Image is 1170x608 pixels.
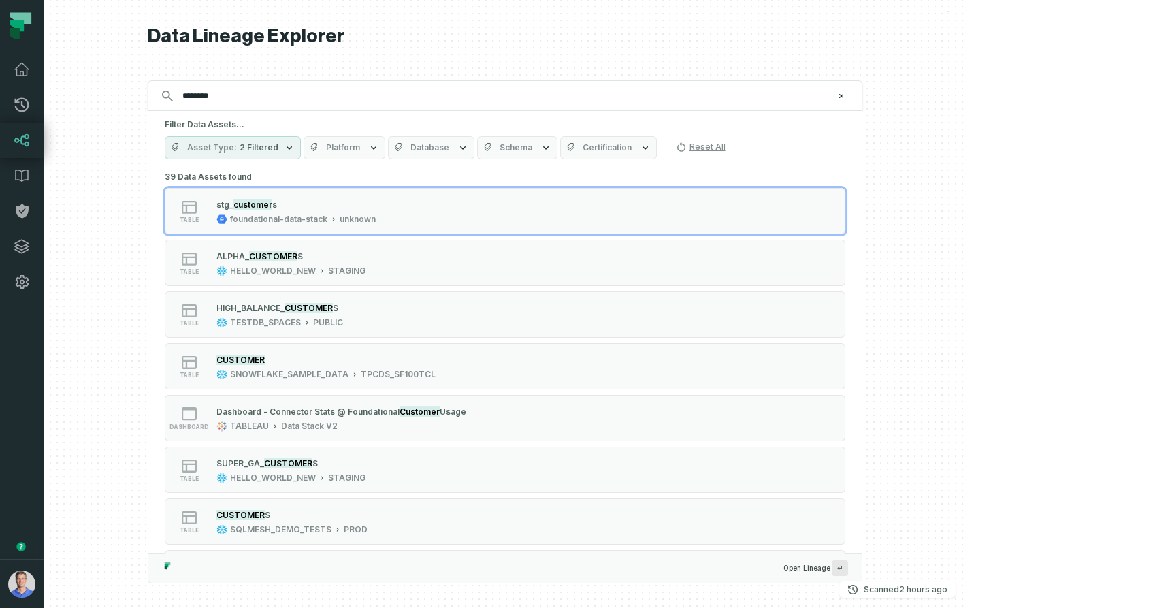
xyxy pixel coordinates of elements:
[165,136,301,159] button: Asset Type2 Filtered
[328,473,365,483] div: STAGING
[281,421,338,432] div: Data Stack V2
[165,343,845,389] button: tableSNOWFLAKE_SAMPLE_DATATPCDS_SF100TCL
[165,498,845,545] button: tableSQLMESH_DEMO_TESTSPROD
[230,524,331,535] div: SQLMESH_DEMO_TESTS
[230,421,269,432] div: TABLEAU
[221,199,233,210] span: tg_
[187,142,237,153] span: Asset Type
[230,473,316,483] div: HELLO_WORLD_NEW
[834,89,848,103] button: Clear search query
[560,136,657,159] button: Certification
[864,583,947,596] p: Scanned
[165,240,845,286] button: tableHELLO_WORLD_NEWSTAGING
[230,214,327,225] div: foundational-data-stack
[8,571,35,598] img: avatar of Barak Forgoun
[477,136,557,159] button: Schema
[248,458,264,468] span: GA_
[670,136,731,158] button: Reset All
[233,199,272,210] mark: customer
[233,251,249,261] span: HA_
[272,199,277,210] span: s
[165,119,845,130] h5: Filter Data Assets...
[326,142,360,153] span: Platform
[264,458,312,468] mark: CUSTOMER
[328,266,365,276] div: STAGING
[839,581,956,598] button: Scanned[DATE] 8:12:51 AM
[165,291,845,338] button: tableTESTDB_SPACESPUBLIC
[180,475,199,482] span: table
[783,560,848,576] span: Open Lineage
[388,136,474,159] button: Database
[410,142,449,153] span: Database
[165,395,845,441] button: dashboardTABLEAUData Stack V2
[148,25,862,48] h1: Data Lineage Explorer
[270,303,285,313] span: CE_
[344,524,368,535] div: PROD
[832,560,848,576] span: Press ↵ to add a new Data Asset to the graph
[899,584,947,594] relative-time: Oct 13, 2025, 8:12 AM GMT+3
[240,142,278,153] span: 2 Filtered
[180,320,199,327] span: table
[169,423,209,430] span: dashboard
[216,458,248,468] span: SUPER_
[583,142,632,153] span: Certification
[340,214,376,225] div: unknown
[285,303,333,313] mark: CUSTOMER
[313,317,343,328] div: PUBLIC
[333,303,338,313] span: S
[265,510,270,520] span: S
[230,317,301,328] div: TESTDB_SPACES
[440,406,466,417] span: Usage
[393,406,400,417] span: al
[216,303,270,313] span: HIGH_BALAN
[180,268,199,275] span: table
[400,406,440,417] mark: Customer
[15,541,27,553] div: Tooltip anchor
[165,550,845,596] button: tableSNOWFLAKE_SAMPLE_DATATPCH_SF1000
[230,266,316,276] div: HELLO_WORLD_NEW
[148,167,862,553] div: Suggestions
[165,447,845,493] button: tableHELLO_WORLD_NEWSTAGING
[230,369,348,380] div: SNOWFLAKE_SAMPLE_DATA
[216,406,393,417] span: Dashboard - Connector Stats @ Foundation
[180,217,199,223] span: table
[216,510,265,520] mark: CUSTOMER
[297,251,303,261] span: S
[216,199,221,210] span: s
[216,355,265,365] mark: CUSTOMER
[216,251,233,261] span: ALP
[304,136,385,159] button: Platform
[249,251,297,261] mark: CUSTOMER
[180,372,199,379] span: table
[165,188,845,234] button: tablefoundational-data-stackunknown
[312,458,318,468] span: S
[500,142,532,153] span: Schema
[361,369,436,380] div: TPCDS_SF100TCL
[180,527,199,534] span: table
